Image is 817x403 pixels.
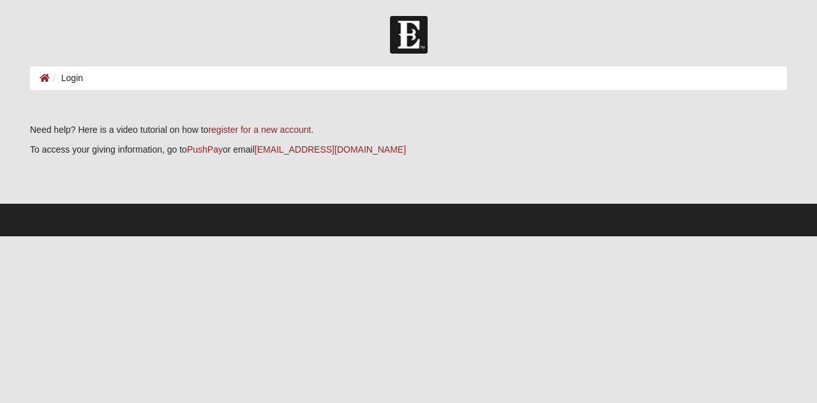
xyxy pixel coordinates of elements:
[30,123,787,137] p: Need help? Here is a video tutorial on how to .
[208,125,311,135] a: register for a new account
[390,16,428,54] img: Church of Eleven22 Logo
[30,143,787,156] p: To access your giving information, go to or email
[187,144,223,155] a: PushPay
[255,144,406,155] a: [EMAIL_ADDRESS][DOMAIN_NAME]
[50,72,83,85] li: Login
